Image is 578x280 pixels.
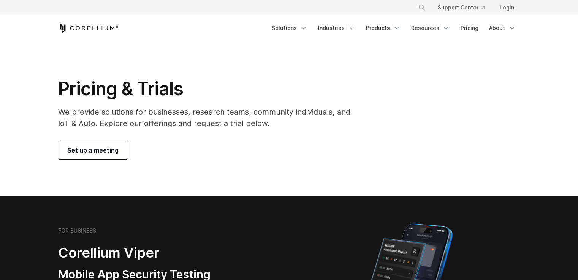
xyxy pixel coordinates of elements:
a: About [485,21,520,35]
span: Set up a meeting [67,146,119,155]
a: Pricing [456,21,483,35]
p: We provide solutions for businesses, research teams, community individuals, and IoT & Auto. Explo... [58,106,361,129]
button: Search [415,1,429,14]
a: Support Center [432,1,491,14]
a: Solutions [267,21,312,35]
div: Navigation Menu [267,21,520,35]
a: Products [361,21,405,35]
a: Set up a meeting [58,141,128,159]
a: Resources [407,21,454,35]
a: Login [494,1,520,14]
h2: Corellium Viper [58,244,253,261]
a: Industries [314,21,360,35]
h1: Pricing & Trials [58,77,361,100]
a: Corellium Home [58,24,119,33]
h6: FOR BUSINESS [58,227,96,234]
div: Navigation Menu [409,1,520,14]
